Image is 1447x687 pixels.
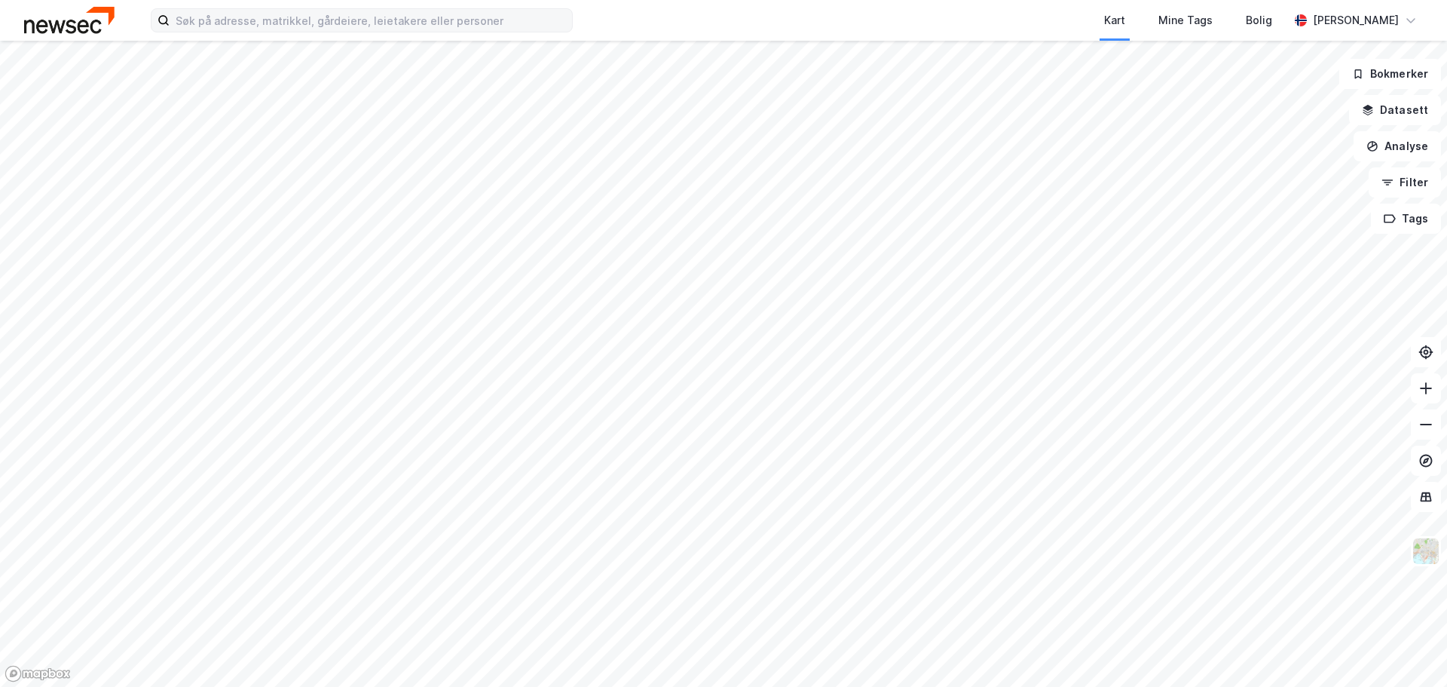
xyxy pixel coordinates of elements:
div: Kart [1104,11,1125,29]
iframe: Chat Widget [1372,615,1447,687]
img: newsec-logo.f6e21ccffca1b3a03d2d.png [24,7,115,33]
input: Søk på adresse, matrikkel, gårdeiere, leietakere eller personer [170,9,572,32]
div: Bolig [1246,11,1272,29]
div: [PERSON_NAME] [1313,11,1399,29]
div: Mine Tags [1158,11,1213,29]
